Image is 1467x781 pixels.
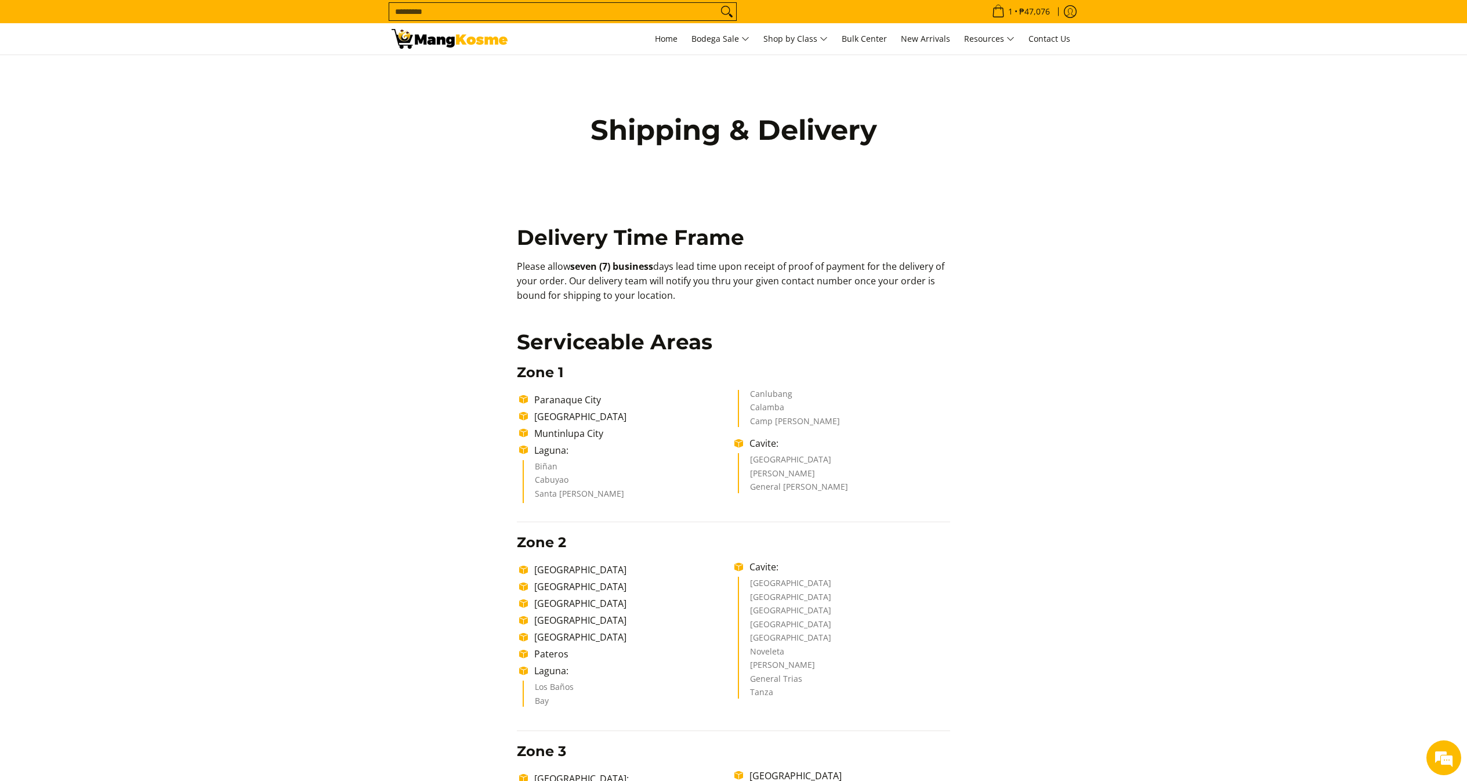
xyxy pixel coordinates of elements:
[519,23,1076,55] nav: Main Menu
[517,534,950,551] h3: Zone 2
[750,469,939,483] li: [PERSON_NAME]
[744,560,950,574] li: Cavite:
[392,29,508,49] img: Shipping &amp; Delivery Page l Mang Kosme: Home Appliances Warehouse Sale!
[750,648,939,661] li: Noveleta
[750,579,939,593] li: [GEOGRAPHIC_DATA]
[528,410,734,424] li: [GEOGRAPHIC_DATA]
[1006,8,1015,16] span: 1
[655,33,678,44] span: Home
[649,23,683,55] a: Home
[718,3,736,20] button: Search
[895,23,956,55] a: New Arrivals
[750,403,939,417] li: Calamba
[570,260,653,273] b: seven (7) business
[750,417,939,428] li: Camp [PERSON_NAME]
[964,32,1015,46] span: Resources
[528,443,734,457] li: Laguna:
[744,436,950,450] li: Cavite:
[517,225,950,251] h2: Delivery Time Frame
[758,23,834,55] a: Shop by Class
[517,329,950,355] h2: Serviceable Areas
[901,33,950,44] span: New Arrivals
[528,596,734,610] li: [GEOGRAPHIC_DATA]
[842,33,887,44] span: Bulk Center
[534,393,601,406] span: Paranaque City
[535,490,723,504] li: Santa [PERSON_NAME]
[535,697,723,707] li: Bay
[528,563,734,577] li: [GEOGRAPHIC_DATA]
[535,476,723,490] li: Cabuyao
[528,580,734,594] li: [GEOGRAPHIC_DATA]
[750,661,939,675] li: [PERSON_NAME]
[517,743,950,760] h3: Zone 3
[750,483,939,493] li: General [PERSON_NAME]
[750,688,939,699] li: Tanza
[988,5,1053,18] span: •
[535,683,723,697] li: Los Baños
[1017,8,1052,16] span: ₱47,076
[517,364,950,381] h3: Zone 1
[686,23,755,55] a: Bodega Sale
[836,23,893,55] a: Bulk Center
[750,620,939,634] li: [GEOGRAPHIC_DATA]
[958,23,1020,55] a: Resources
[750,455,939,469] li: [GEOGRAPHIC_DATA]
[1023,23,1076,55] a: Contact Us
[750,634,939,648] li: [GEOGRAPHIC_DATA]
[528,664,734,678] li: Laguna:
[528,613,734,627] li: [GEOGRAPHIC_DATA]
[535,462,723,476] li: Biñan
[566,113,902,147] h1: Shipping & Delivery
[750,606,939,620] li: [GEOGRAPHIC_DATA]
[528,647,734,661] li: Pateros
[763,32,828,46] span: Shop by Class
[528,630,734,644] li: [GEOGRAPHIC_DATA]
[691,32,749,46] span: Bodega Sale
[528,426,734,440] li: Muntinlupa City
[1028,33,1070,44] span: Contact Us
[750,593,939,607] li: [GEOGRAPHIC_DATA]
[750,390,939,404] li: Canlubang
[750,675,939,689] li: General Trias
[517,259,950,314] p: Please allow days lead time upon receipt of proof of payment for the delivery of your order. Our ...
